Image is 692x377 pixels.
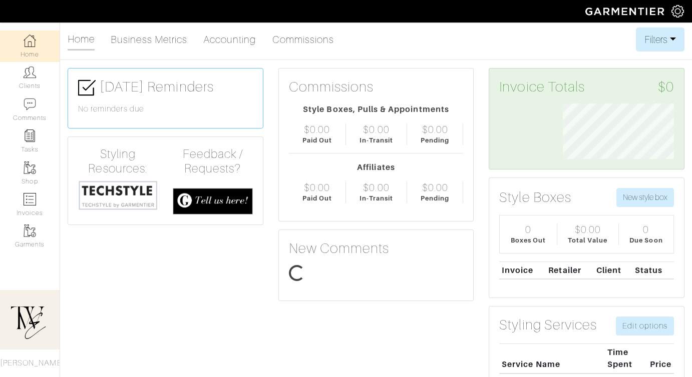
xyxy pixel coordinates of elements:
[302,135,332,145] div: Paid Out
[511,235,546,245] div: Boxes Out
[580,2,671,20] img: garmentier-logo-header-white-b43fb05a5012e4ada735d5af1a66efaba907eab6374d6393d1fbf88cb4ef424d.png
[671,5,684,17] img: gear-icon-white-bd11855cb880d31180b6d7d6211b90ccbf57a29d726f0c71d8c61bd08dd39cc2.png
[68,29,95,50] a: Home
[363,181,389,193] div: $0.00
[289,161,464,173] div: Affiliates
[363,123,389,135] div: $0.00
[636,27,684,51] button: Filters
[289,103,464,115] div: Style Boxes, Pulls & Appointments
[568,235,608,245] div: Total Value
[304,123,330,135] div: $0.00
[643,223,649,235] div: 0
[173,188,252,214] img: feedback_requests-3821251ac2bd56c73c230f3229a5b25d6eb027adea667894f41107c140538ee0.png
[24,66,36,78] img: clients-icon-6bae9207a08558b7cb47a8932f037763ab4055f8c8b6bfacd5dc20c3e0201464.png
[499,189,571,206] h3: Style Boxes
[421,193,449,203] div: Pending
[575,223,601,235] div: $0.00
[272,29,334,49] a: Commissions
[173,147,252,176] h4: Feedback / Requests?
[304,181,330,193] div: $0.00
[24,129,36,142] img: reminder-icon-8004d30b9f0a5d33ae49ab947aed9ed385cf756f9e5892f1edd6e32f2345188e.png
[632,261,674,279] th: Status
[525,223,531,235] div: 0
[78,147,158,176] h4: Styling Resources:
[499,344,605,373] th: Service Name
[111,29,187,49] a: Business Metrics
[24,34,36,47] img: dashboard-icon-dbcd8f5a0b271acd01030246c82b418ddd0df26cd7fceb0bd07c9910d44c42f6.png
[360,135,394,145] div: In-Transit
[24,224,36,237] img: garments-icon-b7da505a4dc4fd61783c78ac3ca0ef83fa9d6f193b1c9dc38574b1d14d53ca28.png
[302,193,332,203] div: Paid Out
[24,98,36,110] img: comment-icon-a0a6a9ef722e966f86d9cbdc48e553b5cf19dbc54f86b18d962a5391bc8f6eb6.png
[629,235,662,245] div: Due Soon
[616,316,674,335] a: Edit options
[616,188,674,207] button: New style box
[499,316,597,333] h3: Styling Services
[203,29,256,49] a: Accounting
[78,78,253,96] h3: [DATE] Reminders
[605,344,640,373] th: Time Spent
[289,240,464,257] h3: New Comments
[640,344,674,373] th: Price
[422,123,448,135] div: $0.00
[658,78,674,95] span: $0
[289,78,374,95] h3: Commissions
[24,161,36,174] img: garments-icon-b7da505a4dc4fd61783c78ac3ca0ef83fa9d6f193b1c9dc38574b1d14d53ca28.png
[78,180,158,210] img: techstyle-93310999766a10050dc78ceb7f971a75838126fd19372ce40ba20cdf6a89b94b.png
[499,261,546,279] th: Invoice
[78,79,96,96] img: check-box-icon-36a4915ff3ba2bd8f6e4f29bc755bb66becd62c870f447fc0dd1365fcfddab58.png
[499,78,674,95] h3: Invoice Totals
[421,135,449,145] div: Pending
[422,181,448,193] div: $0.00
[78,104,253,114] h6: No reminders due
[594,261,632,279] th: Client
[360,193,394,203] div: In-Transit
[24,193,36,205] img: orders-icon-0abe47150d42831381b5fb84f609e132dff9fe21cb692f30cb5eec754e2cba89.png
[546,261,594,279] th: Retailer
